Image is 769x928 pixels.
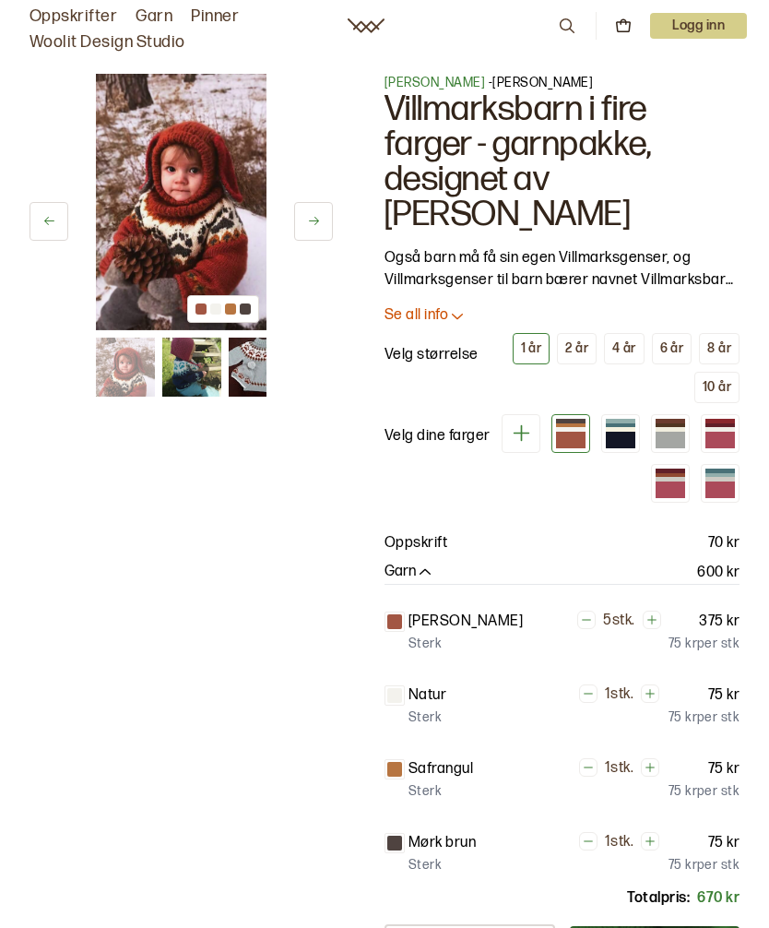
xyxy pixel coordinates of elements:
p: [PERSON_NAME] [408,611,523,633]
p: 375 kr [699,611,739,633]
p: 1 stk. [605,833,633,852]
button: 10 år [694,372,739,403]
button: 2 år [557,333,597,364]
button: Se all info [384,306,739,326]
div: Grå og kobber [651,414,690,453]
img: Bilde av oppskrift [96,74,266,330]
button: 4 år [604,333,645,364]
p: 75 kr per stk [668,708,739,727]
div: 2 år [565,340,588,357]
p: Safrangul [408,758,473,780]
p: Totalpris: [627,887,690,910]
div: Elly (utsolgt) [701,464,739,503]
p: Logg inn [650,13,747,39]
a: [PERSON_NAME] [384,75,485,90]
p: 1 stk. [605,759,633,779]
p: 75 kr per stk [668,782,739,801]
p: 75 kr [708,832,739,854]
p: Sterk [408,635,442,653]
p: 70 kr [708,532,739,554]
a: Garn [136,4,172,30]
p: Se all info [384,306,448,326]
div: Indigoblå og petrol (utsolgt) [601,414,640,453]
p: Velg størrelse [384,344,479,366]
p: 75 kr [708,758,739,780]
div: Elida (utsolgt) [651,464,690,503]
div: Brent oransje sterk [551,414,590,453]
button: User dropdown [650,13,747,39]
p: 75 kr per stk [668,856,739,874]
h1: Villmarksbarn i fire farger - garnpakke, designet av [PERSON_NAME] [384,92,739,232]
p: Oppskrift [384,532,447,554]
p: 1 stk. [605,685,633,705]
p: Mørk brun [408,832,476,854]
p: 75 kr [708,684,739,707]
a: Woolit [348,18,384,33]
div: 6 år [660,340,684,357]
p: 670 kr [697,887,739,910]
p: Også barn må få sin egen Villmarksgenser, og Villmarksgenser til barn bærer navnet Villmarksbarn. [384,247,739,291]
div: Rosa og Rød (utsolgt) [701,414,739,453]
div: 1 år [521,340,542,357]
div: 8 år [707,340,731,357]
a: Pinner [191,4,239,30]
button: Garn [384,563,434,582]
p: - [PERSON_NAME] [384,74,739,92]
p: Velg dine farger [384,425,491,447]
p: Sterk [408,856,442,874]
a: Woolit Design Studio [30,30,185,55]
button: 8 år [699,333,739,364]
p: Natur [408,684,446,707]
a: Oppskrifter [30,4,117,30]
p: Sterk [408,782,442,801]
p: 75 kr per stk [668,635,739,653]
div: 4 år [612,340,636,357]
button: 6 år [652,333,692,364]
p: 600 kr [697,562,739,584]
div: 10 år [703,379,731,396]
p: 5 stk. [603,612,634,631]
p: Sterk [408,708,442,727]
button: 1 år [513,333,550,364]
